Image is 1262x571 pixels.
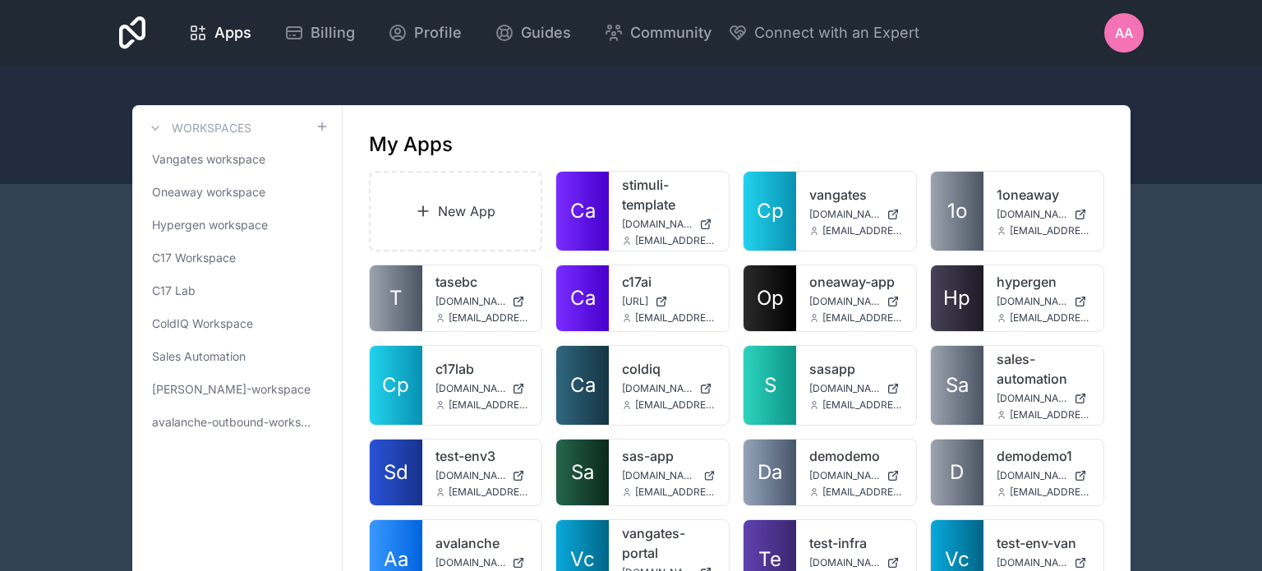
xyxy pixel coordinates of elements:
[809,359,903,379] a: sasapp
[947,198,967,224] span: 1o
[414,21,462,44] span: Profile
[449,311,529,325] span: [EMAIL_ADDRESS][DOMAIN_NAME]
[997,349,1090,389] a: sales-automation
[389,285,403,311] span: T
[384,459,408,486] span: Sd
[744,346,796,425] a: S
[1115,23,1133,43] span: Aa
[931,265,983,331] a: Hp
[152,184,265,200] span: Oneaway workspace
[152,348,246,365] span: Sales Automation
[435,556,506,569] span: [DOMAIN_NAME]
[809,446,903,466] a: demodemo
[809,185,903,205] a: vangates
[622,523,716,563] a: vangates-portal
[744,265,796,331] a: Op
[622,295,716,308] a: [URL]
[809,208,880,221] span: [DOMAIN_NAME]
[946,372,969,398] span: Sa
[145,375,329,404] a: [PERSON_NAME]-workspace
[1010,486,1090,499] span: [EMAIL_ADDRESS][DOMAIN_NAME]
[556,440,609,505] a: Sa
[931,346,983,425] a: Sa
[382,372,409,398] span: Cp
[435,359,529,379] a: c17lab
[997,533,1090,553] a: test-env-van
[570,285,596,311] span: Ca
[809,272,903,292] a: oneaway-app
[744,172,796,251] a: Cp
[997,272,1090,292] a: hypergen
[145,243,329,273] a: C17 Workspace
[997,556,1090,569] a: [DOMAIN_NAME]
[757,285,784,311] span: Op
[175,15,265,51] a: Apps
[822,398,903,412] span: [EMAIL_ADDRESS][DOMAIN_NAME]
[931,172,983,251] a: 1o
[556,172,609,251] a: Ca
[145,177,329,207] a: Oneaway workspace
[435,469,506,482] span: [DOMAIN_NAME]
[435,382,529,395] a: [DOMAIN_NAME]
[997,446,1090,466] a: demodemo1
[449,398,529,412] span: [EMAIL_ADDRESS]
[449,486,529,499] span: [EMAIL_ADDRESS][DOMAIN_NAME]
[635,398,716,412] span: [EMAIL_ADDRESS][DOMAIN_NAME]
[622,175,716,214] a: stimuli-template
[809,382,880,395] span: [DOMAIN_NAME]
[570,198,596,224] span: Ca
[997,185,1090,205] a: 1oneaway
[152,283,196,299] span: C17 Lab
[622,446,716,466] a: sas-app
[435,272,529,292] a: tasebc
[997,208,1067,221] span: [DOMAIN_NAME]
[809,533,903,553] a: test-infra
[931,440,983,505] a: D
[370,265,422,331] a: T
[271,15,368,51] a: Billing
[556,265,609,331] a: Ca
[809,295,903,308] a: [DOMAIN_NAME]
[622,295,648,308] span: [URL]
[635,234,716,247] span: [EMAIL_ADDRESS][DOMAIN_NAME]
[152,315,253,332] span: ColdIQ Workspace
[145,145,329,174] a: Vangates workspace
[145,408,329,437] a: avalanche-outbound-workspace
[1010,224,1090,237] span: [EMAIL_ADDRESS][DOMAIN_NAME]
[172,120,251,136] h3: Workspaces
[369,131,453,158] h1: My Apps
[809,556,880,569] span: [DOMAIN_NAME]
[822,486,903,499] span: [EMAIL_ADDRESS][DOMAIN_NAME]
[622,218,716,231] a: [DOMAIN_NAME]
[764,372,776,398] span: S
[758,459,782,486] span: Da
[571,459,594,486] span: Sa
[152,151,265,168] span: Vangates workspace
[435,533,529,553] a: avalanche
[757,198,784,224] span: Cp
[744,440,796,505] a: Da
[622,382,716,395] a: [DOMAIN_NAME]
[145,210,329,240] a: Hypergen workspace
[622,272,716,292] a: c17ai
[997,469,1067,482] span: [DOMAIN_NAME]
[809,469,903,482] a: [DOMAIN_NAME]
[370,346,422,425] a: Cp
[1010,408,1090,421] span: [EMAIL_ADDRESS][DOMAIN_NAME]
[997,469,1090,482] a: [DOMAIN_NAME]
[997,295,1090,308] a: [DOMAIN_NAME]
[152,217,268,233] span: Hypergen workspace
[809,295,880,308] span: [DOMAIN_NAME]
[152,250,236,266] span: C17 Workspace
[556,346,609,425] a: Ca
[997,295,1067,308] span: [DOMAIN_NAME]
[145,118,251,138] a: Workspaces
[809,382,903,395] a: [DOMAIN_NAME]
[435,295,529,308] a: [DOMAIN_NAME]
[145,342,329,371] a: Sales Automation
[822,311,903,325] span: [EMAIL_ADDRESS][DOMAIN_NAME]
[997,556,1067,569] span: [DOMAIN_NAME]
[375,15,475,51] a: Profile
[145,276,329,306] a: C17 Lab
[591,15,725,51] a: Community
